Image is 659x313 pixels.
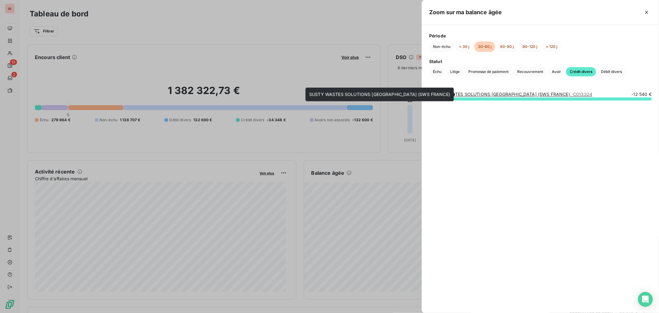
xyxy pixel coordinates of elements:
button: 90-120 j [519,41,541,52]
button: Non-échu [429,41,454,52]
button: Litige [446,67,463,76]
button: 60-90 j [496,41,517,52]
button: Échu [429,67,445,76]
h5: Zoom sur ma balance âgée [429,8,502,17]
span: SUSTY WASTES SOLUTIONS [GEOGRAPHIC_DATA] (SWS FRANCE) [309,92,450,97]
button: Avoir [548,67,565,76]
button: 30-60 j [474,41,495,52]
div: Open Intercom Messenger [638,292,653,307]
button: Crédit divers [566,67,596,76]
button: > 120 j [542,41,561,52]
span: -12 540 € [632,91,652,97]
button: Débit divers [597,67,626,76]
button: < 30 j [455,41,473,52]
button: Promesse de paiement [465,67,512,76]
span: Période [429,32,652,39]
span: Statut [429,58,652,65]
span: - C013324 [571,92,592,97]
button: Recouvrement [513,67,547,76]
a: SUSTY WASTES SOLUTIONS [GEOGRAPHIC_DATA] (SWS FRANCE) [429,92,592,97]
